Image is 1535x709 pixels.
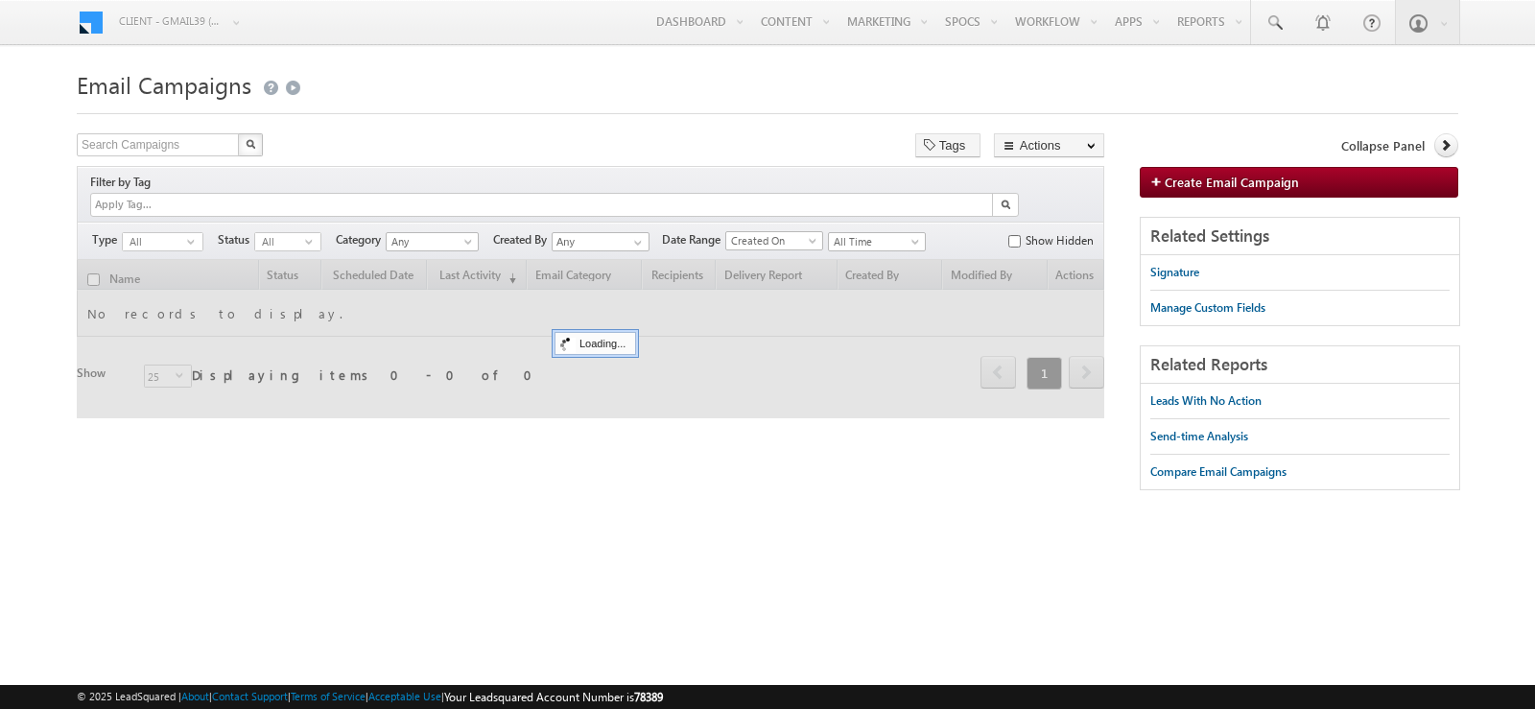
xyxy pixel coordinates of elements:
span: © 2025 LeadSquared | | | | | [77,688,663,706]
a: Signature [1150,255,1199,290]
span: Created On [726,232,817,249]
button: Actions [994,133,1104,157]
div: Compare Email Campaigns [1150,463,1287,481]
span: All [255,233,305,250]
a: Manage Custom Fields [1150,291,1265,325]
span: 78389 [634,690,663,704]
div: Loading... [555,332,636,355]
span: Create Email Campaign [1165,174,1299,190]
img: add_icon.png [1150,176,1165,187]
div: Signature [1150,264,1199,281]
input: Apply Tag... [93,197,207,213]
div: Related Reports [1141,346,1459,384]
div: Leads With No Action [1150,392,1262,410]
span: Any [387,233,474,250]
a: Any [386,232,479,251]
span: Client - gmail39 (78389) [119,12,220,31]
img: Search [1001,200,1010,209]
span: Date Range [662,231,725,248]
span: Collapse Panel [1341,137,1425,154]
a: Compare Email Campaigns [1150,455,1287,489]
span: Your Leadsquared Account Number is [444,690,663,704]
span: Category [336,231,386,248]
span: Created By [493,231,552,248]
div: Manage Custom Fields [1150,299,1265,317]
span: select [305,237,320,246]
span: All Time [829,233,920,250]
span: select [187,237,202,246]
div: Filter by Tag [90,172,157,193]
a: Send-time Analysis [1150,419,1248,454]
a: Created On [725,231,823,250]
div: Related Settings [1141,218,1459,255]
input: Type to Search [552,232,649,251]
a: All Time [828,232,926,251]
span: Email Campaigns [77,69,251,100]
a: Create Email Campaign [1140,167,1458,198]
label: Show Hidden [1026,232,1094,249]
a: Leads With No Action [1150,384,1262,418]
img: Search [246,139,255,149]
div: Send-time Analysis [1150,428,1248,445]
a: Terms of Service [291,690,366,702]
span: Type [92,231,122,248]
span: All [123,233,187,250]
a: About [181,690,209,702]
a: Contact Support [212,690,288,702]
a: Acceptable Use [368,690,441,702]
span: Status [218,231,254,248]
a: Show All Items [624,233,648,252]
button: Tags [915,133,980,157]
